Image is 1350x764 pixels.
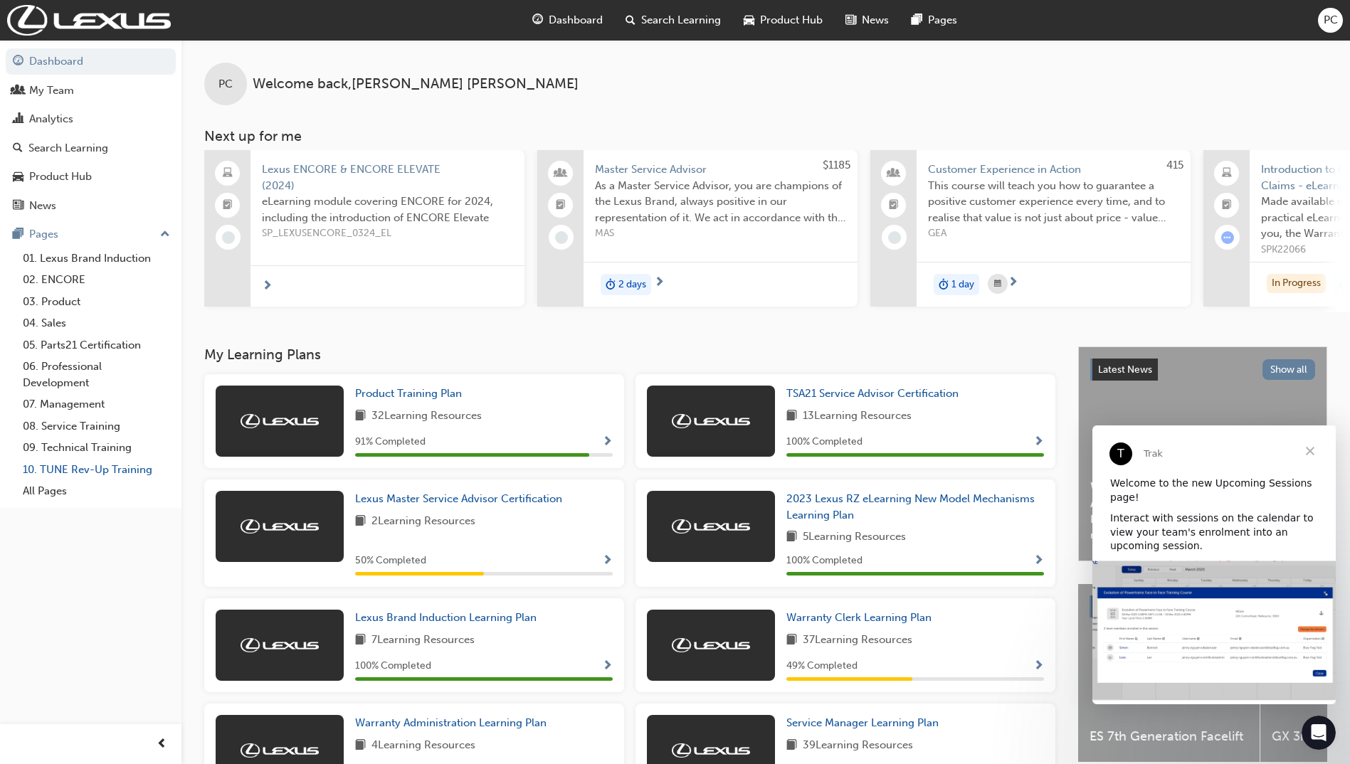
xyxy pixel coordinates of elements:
[1033,657,1044,675] button: Show Progress
[862,12,889,28] span: News
[17,334,176,356] a: 05. Parts21 Certification
[786,492,1035,521] span: 2023 Lexus RZ eLearning New Model Mechanisms Learning Plan
[786,632,797,649] span: book-icon
[17,312,176,334] a: 04. Sales
[1090,595,1316,618] a: Product HubShow all
[888,231,901,244] span: learningRecordVerb_NONE-icon
[803,737,913,755] span: 39 Learning Resources
[355,658,431,674] span: 100 % Completed
[17,248,176,270] a: 01. Lexus Brand Induction
[355,611,537,624] span: Lexus Brand Induction Learning Plan
[13,55,23,68] span: guage-icon
[1033,433,1044,451] button: Show Progress
[912,11,922,29] span: pages-icon
[262,161,513,193] span: Lexus ENCORE & ENCORE ELEVATE (2024)
[602,657,613,675] button: Show Progress
[602,436,613,449] span: Show Progress
[1090,728,1248,745] span: ES 7th Generation Facelift
[355,408,366,425] span: book-icon
[241,519,319,534] img: Trak
[355,610,542,626] a: Lexus Brand Induction Learning Plan
[1078,346,1327,561] a: Latest NewsShow allWelcome to your new Lexus AcademyRevolutionise the way you access and manage y...
[744,11,754,29] span: car-icon
[6,164,176,190] a: Product Hub
[13,142,23,155] span: search-icon
[13,228,23,241] span: pages-icon
[834,6,900,35] a: news-iconNews
[1033,555,1044,568] span: Show Progress
[606,275,616,294] span: duration-icon
[17,269,176,291] a: 02. ENCORE
[672,519,750,534] img: Trak
[17,459,176,481] a: 10. TUNE Rev-Up Training
[241,743,319,758] img: Trak
[253,76,579,92] span: Welcome back , [PERSON_NAME] [PERSON_NAME]
[1090,359,1315,381] a: Latest NewsShow all
[241,414,319,428] img: Trak
[595,178,846,226] span: As a Master Service Advisor, you are champions of the Lexus Brand, always positive in our represe...
[204,150,524,307] a: Lexus ENCORE & ENCORE ELEVATE (2024)eLearning module covering ENCORE for 2024, including the intr...
[29,226,58,243] div: Pages
[218,76,233,92] span: PC
[29,111,73,127] div: Analytics
[786,553,863,569] span: 100 % Completed
[6,106,176,132] a: Analytics
[786,387,959,400] span: TSA21 Service Advisor Certification
[371,408,482,425] span: 32 Learning Resources
[29,169,92,185] div: Product Hub
[618,277,646,293] span: 2 days
[17,393,176,415] a: 07. Management
[595,226,846,242] span: MAS
[803,408,912,425] span: 13 Learning Resources
[160,226,170,244] span: up-icon
[870,150,1191,307] a: 415Customer Experience in ActionThis course will teach you how to guarantee a positive customer e...
[371,513,475,531] span: 2 Learning Resources
[1090,479,1315,511] span: Welcome to your new Lexus Academy
[641,12,721,28] span: Search Learning
[889,196,899,215] span: booktick-icon
[939,275,949,294] span: duration-icon
[222,231,235,244] span: learningRecordVerb_NONE-icon
[355,387,462,400] span: Product Training Plan
[355,492,562,505] span: Lexus Master Service Advisor Certification
[1267,274,1326,293] div: In Progress
[355,434,426,450] span: 91 % Completed
[7,5,171,36] a: Trak
[241,638,319,652] img: Trak
[204,346,1055,363] h3: My Learning Plans
[732,6,834,35] a: car-iconProduct Hub
[928,12,957,28] span: Pages
[29,83,74,99] div: My Team
[1078,584,1260,762] a: ES 7th Generation Facelift
[1221,231,1234,244] span: learningRecordVerb_ATTEMPT-icon
[1098,364,1152,376] span: Latest News
[786,611,932,624] span: Warranty Clerk Learning Plan
[556,164,566,183] span: people-icon
[786,491,1044,523] a: 2023 Lexus RZ eLearning New Model Mechanisms Learning Plan
[13,200,23,213] span: news-icon
[17,480,176,502] a: All Pages
[17,415,176,437] a: 08. Service Training
[6,221,176,248] button: Pages
[760,12,823,28] span: Product Hub
[602,555,613,568] span: Show Progress
[786,737,797,755] span: book-icon
[928,226,1179,242] span: GEA
[223,196,233,215] span: booktick-icon
[786,386,964,402] a: TSA21 Service Advisor Certification
[1033,660,1044,673] span: Show Progress
[1339,275,1349,294] span: duration-icon
[28,140,108,156] div: Search Learning
[1033,436,1044,449] span: Show Progress
[1262,359,1316,380] button: Show all
[13,171,23,184] span: car-icon
[614,6,732,35] a: search-iconSearch Learning
[537,150,858,307] a: $1185Master Service AdvisorAs a Master Service Advisor, you are champions of the Lexus Brand, alw...
[1090,511,1315,543] span: Revolutionise the way you access and manage your learning resources.
[602,433,613,451] button: Show Progress
[371,737,475,755] span: 4 Learning Resources
[6,78,176,104] a: My Team
[556,196,566,215] span: booktick-icon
